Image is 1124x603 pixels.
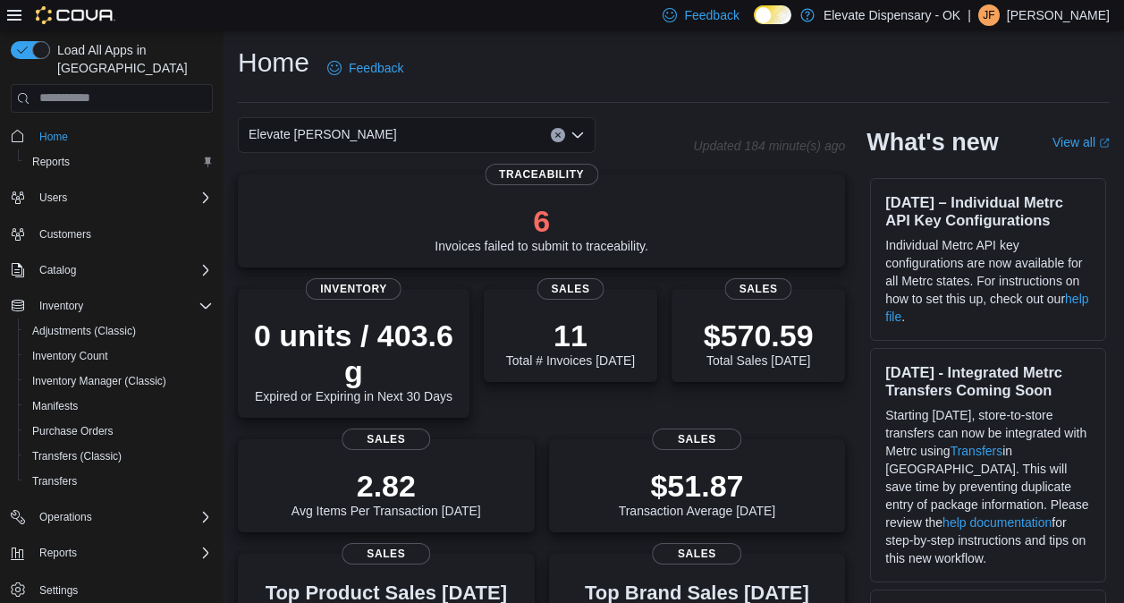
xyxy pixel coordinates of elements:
[25,370,173,392] a: Inventory Manager (Classic)
[942,515,1052,530] a: help documentation
[4,293,220,318] button: Inventory
[885,236,1091,326] p: Individual Metrc API key configurations are now available for all Metrc states. For instructions ...
[292,468,481,518] div: Avg Items Per Transaction [DATE]
[824,4,960,26] p: Elevate Dispensary - OK
[32,259,83,281] button: Catalog
[570,128,585,142] button: Open list of options
[39,263,76,277] span: Catalog
[50,41,213,77] span: Load All Apps in [GEOGRAPHIC_DATA]
[18,469,220,494] button: Transfers
[25,420,121,442] a: Purchase Orders
[32,449,122,463] span: Transfers (Classic)
[39,130,68,144] span: Home
[18,369,220,394] button: Inventory Manager (Classic)
[25,395,85,417] a: Manifests
[25,446,213,467] span: Transfers (Classic)
[32,506,99,528] button: Operations
[25,370,213,392] span: Inventory Manager (Classic)
[25,151,213,173] span: Reports
[435,203,648,253] div: Invoices failed to submit to traceability.
[18,344,220,369] button: Inventory Count
[885,363,1091,399] h3: [DATE] - Integrated Metrc Transfers Coming Soon
[725,278,792,300] span: Sales
[506,318,635,368] div: Total # Invoices [DATE]
[25,420,213,442] span: Purchase Orders
[885,292,1088,324] a: help file
[25,345,213,367] span: Inventory Count
[968,4,971,26] p: |
[32,542,84,564] button: Reports
[4,505,220,530] button: Operations
[983,4,994,26] span: JF
[885,406,1091,567] p: Starting [DATE], store-to-store transfers can now be integrated with Metrc using in [GEOGRAPHIC_D...
[25,471,213,492] span: Transfers
[4,221,220,247] button: Customers
[551,128,565,142] button: Clear input
[866,128,998,157] h2: What's new
[32,126,75,148] a: Home
[4,185,220,210] button: Users
[342,429,430,450] span: Sales
[238,45,309,81] h1: Home
[32,374,166,388] span: Inventory Manager (Classic)
[342,543,430,565] span: Sales
[39,191,67,205] span: Users
[619,468,776,504] p: $51.87
[349,59,403,77] span: Feedback
[4,576,220,602] button: Settings
[39,299,83,313] span: Inventory
[704,318,814,368] div: Total Sales [DATE]
[485,164,598,185] span: Traceability
[4,123,220,149] button: Home
[32,474,77,488] span: Transfers
[32,155,70,169] span: Reports
[32,542,213,564] span: Reports
[25,320,213,342] span: Adjustments (Classic)
[32,223,213,245] span: Customers
[435,203,648,239] p: 6
[885,193,1091,229] h3: [DATE] – Individual Metrc API Key Configurations
[252,318,455,389] p: 0 units / 403.6 g
[1052,135,1110,149] a: View allExternal link
[32,580,85,601] a: Settings
[39,227,91,242] span: Customers
[320,50,410,86] a: Feedback
[18,419,220,444] button: Purchase Orders
[32,295,90,317] button: Inventory
[506,318,635,353] p: 11
[32,349,108,363] span: Inventory Count
[684,6,739,24] span: Feedback
[32,506,213,528] span: Operations
[36,6,115,24] img: Cova
[25,151,77,173] a: Reports
[951,444,1003,458] a: Transfers
[252,318,455,403] div: Expired or Expiring in Next 30 Days
[25,320,143,342] a: Adjustments (Classic)
[39,583,78,598] span: Settings
[18,318,220,344] button: Adjustments (Classic)
[978,4,1000,26] div: Jaden Fortenberry
[25,345,115,367] a: Inventory Count
[249,123,397,145] span: Elevate [PERSON_NAME]
[32,125,213,148] span: Home
[18,394,220,419] button: Manifests
[653,429,741,450] span: Sales
[306,278,401,300] span: Inventory
[32,578,213,600] span: Settings
[704,318,814,353] p: $570.59
[32,187,74,208] button: Users
[25,471,84,492] a: Transfers
[754,5,791,24] input: Dark Mode
[653,543,741,565] span: Sales
[25,395,213,417] span: Manifests
[1099,138,1110,149] svg: External link
[32,399,78,413] span: Manifests
[4,540,220,565] button: Reports
[32,424,114,438] span: Purchase Orders
[292,468,481,504] p: 2.82
[32,224,98,245] a: Customers
[537,278,604,300] span: Sales
[32,295,213,317] span: Inventory
[25,446,129,467] a: Transfers (Classic)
